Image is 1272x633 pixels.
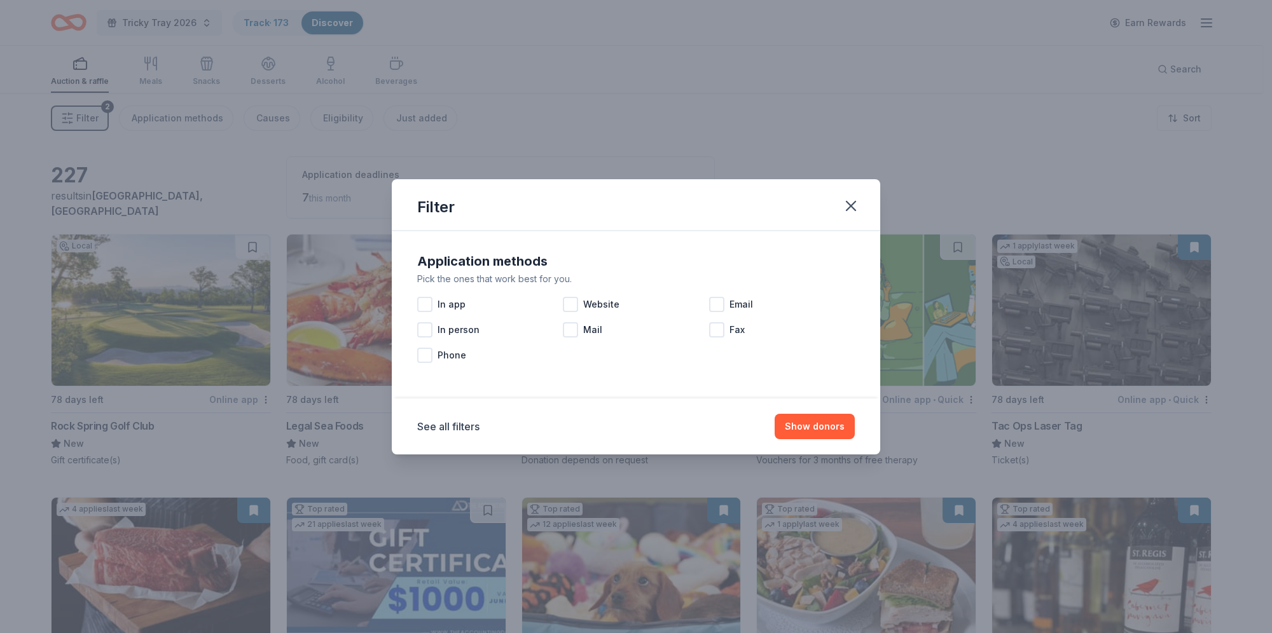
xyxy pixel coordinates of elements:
[775,414,855,439] button: Show donors
[438,322,480,337] span: In person
[417,271,855,287] div: Pick the ones that work best for you.
[583,297,619,312] span: Website
[438,297,466,312] span: In app
[417,419,480,434] button: See all filters
[417,251,855,271] div: Application methods
[729,297,753,312] span: Email
[438,348,466,363] span: Phone
[417,197,455,217] div: Filter
[729,322,745,337] span: Fax
[583,322,602,337] span: Mail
